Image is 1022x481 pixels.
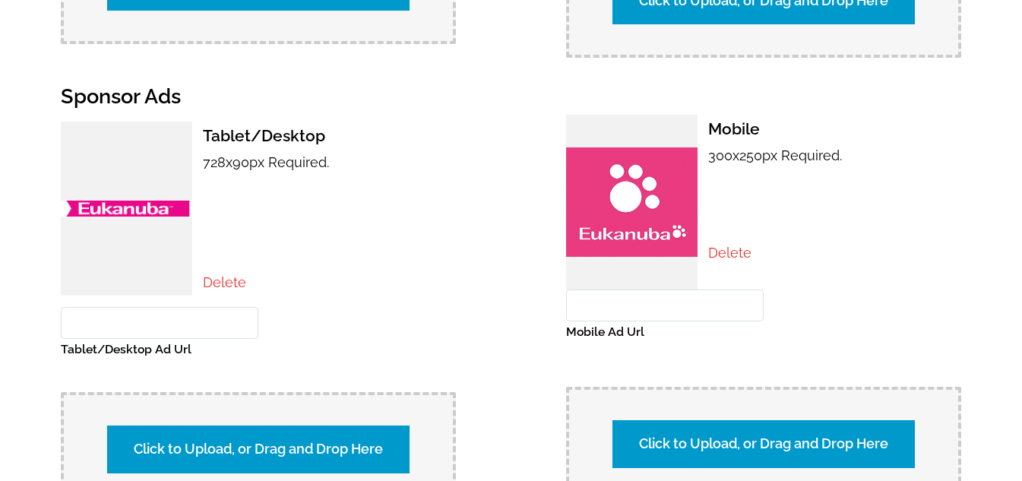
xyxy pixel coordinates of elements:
[566,147,698,257] img: www%2F12aug01%2Fgallery%2Fundefined%2Fbf148c4a-4292-4ae3-bd8d-dfdc35ed6f42
[107,426,410,473] label: Click to Upload, or Drag and Drop Here
[708,144,961,241] p: 300x250px Required.
[61,78,961,116] h2: Sponsor Ads
[203,150,456,271] p: 728x90px Required.
[203,122,456,150] h3: Tablet/Desktop
[708,115,961,144] h3: Mobile
[612,420,915,467] label: Click to Upload, or Drag and Drop Here
[61,339,258,360] label: Tablet/Desktop Ad Url
[61,201,192,217] img: www%2F12aug01%2Fgallery%2Fundefined%2F1eccf0e4-52a1-4047-b6d3-ebcecf1ad035
[203,274,246,290] a: Delete
[566,321,764,343] label: Mobile Ad Url
[708,245,751,261] a: Delete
